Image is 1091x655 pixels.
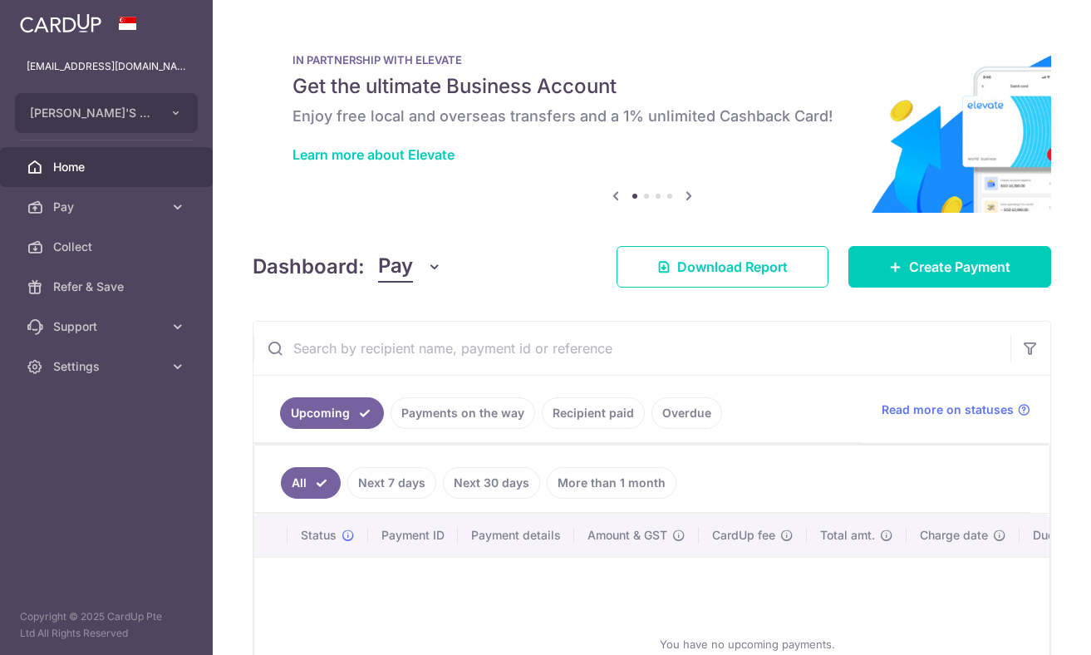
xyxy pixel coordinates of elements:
span: Collect [53,239,163,255]
a: More than 1 month [547,467,676,499]
a: Learn more about Elevate [292,146,455,163]
a: Create Payment [848,246,1051,288]
span: Refer & Save [53,278,163,295]
span: Pay [53,199,163,215]
a: Overdue [651,397,722,429]
span: Pay [378,251,413,283]
a: Download Report [617,246,828,288]
img: CardUp [20,13,101,33]
span: [PERSON_NAME]'S TANDOOR PTE. LTD. [30,105,153,121]
a: Recipient paid [542,397,645,429]
span: Support [53,318,163,335]
span: Due date [1033,527,1083,544]
span: Amount & GST [587,527,667,544]
button: [PERSON_NAME]'S TANDOOR PTE. LTD. [15,93,198,133]
a: Payments on the way [391,397,535,429]
h4: Dashboard: [253,252,365,282]
a: Upcoming [280,397,384,429]
img: Renovation banner [253,27,1051,213]
span: Read more on statuses [882,401,1014,418]
a: Next 7 days [347,467,436,499]
span: Settings [53,358,163,375]
span: Create Payment [909,257,1010,277]
a: All [281,467,341,499]
h6: Enjoy free local and overseas transfers and a 1% unlimited Cashback Card! [292,106,1011,126]
a: Next 30 days [443,467,540,499]
span: Home [53,159,163,175]
span: Status [301,527,337,544]
span: CardUp fee [712,527,775,544]
a: Read more on statuses [882,401,1030,418]
span: Download Report [677,257,788,277]
h5: Get the ultimate Business Account [292,73,1011,100]
input: Search by recipient name, payment id or reference [253,322,1010,375]
p: IN PARTNERSHIP WITH ELEVATE [292,53,1011,66]
span: Charge date [920,527,988,544]
p: [EMAIL_ADDRESS][DOMAIN_NAME] [27,58,186,75]
th: Payment ID [368,514,458,557]
span: Total amt. [820,527,875,544]
th: Payment details [458,514,574,557]
button: Pay [378,251,442,283]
